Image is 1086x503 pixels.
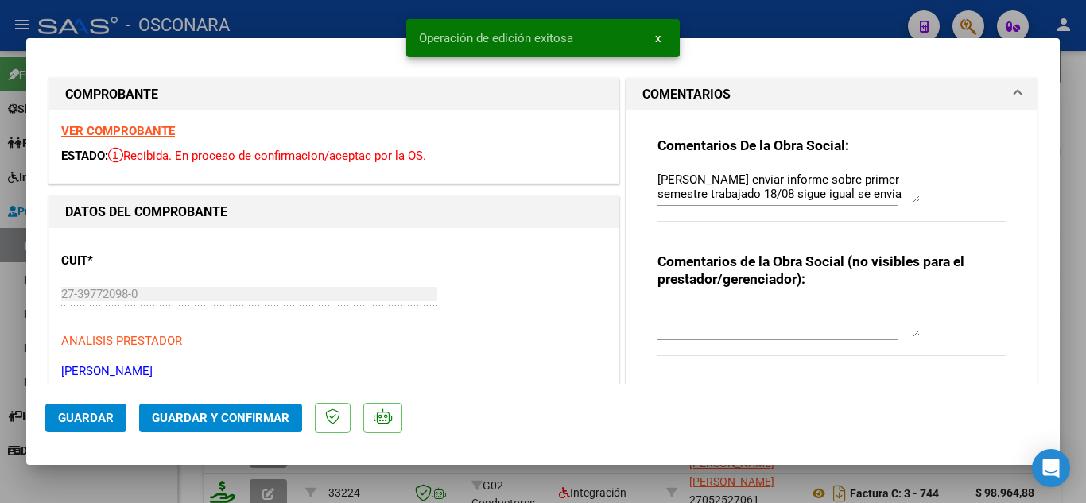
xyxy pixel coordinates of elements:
[642,24,673,52] button: x
[626,79,1037,110] mat-expansion-panel-header: COMENTARIOS
[655,31,661,45] span: x
[45,404,126,432] button: Guardar
[657,137,849,153] strong: Comentarios De la Obra Social:
[657,253,964,287] strong: Comentarios de la Obra Social (no visibles para el prestador/gerenciador):
[61,334,182,348] span: ANALISIS PRESTADOR
[108,149,426,163] span: Recibida. En proceso de confirmacion/aceptac por la OS.
[419,30,573,46] span: Operación de edición exitosa
[152,411,289,425] span: Guardar y Confirmar
[65,204,227,219] strong: DATOS DEL COMPROBANTE
[139,404,302,432] button: Guardar y Confirmar
[1032,449,1070,487] div: Open Intercom Messenger
[642,85,731,104] h1: COMENTARIOS
[58,411,114,425] span: Guardar
[61,149,108,163] span: ESTADO:
[65,87,158,102] strong: COMPROBANTE
[61,252,225,270] p: CUIT
[61,362,607,381] p: [PERSON_NAME]
[61,124,175,138] a: VER COMPROBANTE
[626,110,1037,398] div: COMENTARIOS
